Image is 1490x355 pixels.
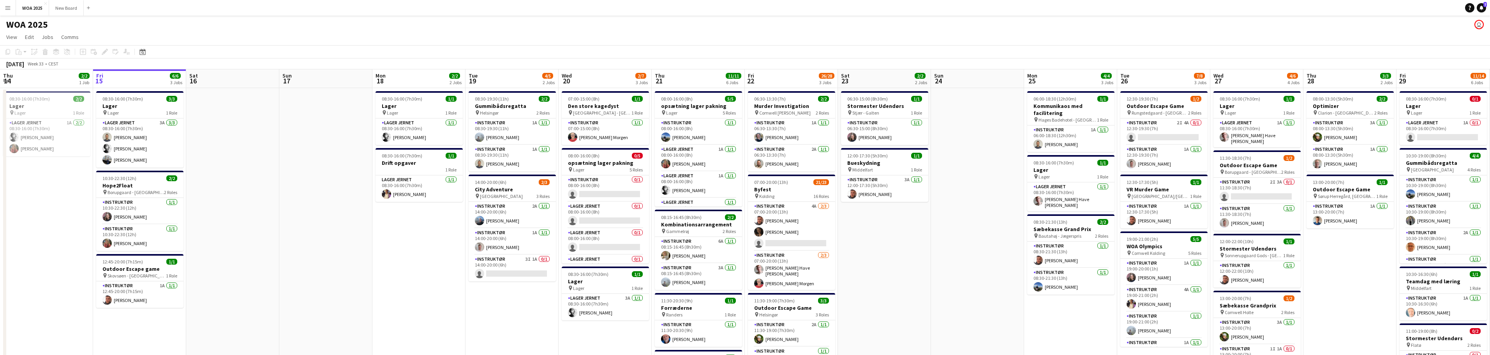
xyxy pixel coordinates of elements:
h3: Stormester Udendørs [841,102,928,110]
span: 2/2 [1097,219,1108,225]
h3: Outdoor Escape Game [1120,102,1208,110]
div: 08:00-16:00 (8h)5/5opsætning lager pakning Lager5 RolesInstruktør1/108:00-16:00 (8h)[PERSON_NAME]... [655,91,742,207]
span: Hages Badehotel - [GEOGRAPHIC_DATA] [1039,117,1097,123]
span: Jobs [42,34,53,41]
app-card-role: Lager Jernet1A1/108:00-16:00 (8h)[PERSON_NAME] [655,171,742,198]
span: 08:00-16:00 (8h) [568,153,600,159]
button: New Board [49,0,84,16]
h3: Outdoor Escape Game [1307,186,1394,193]
a: Comms [58,32,82,42]
span: 1 Role [166,273,177,279]
span: 1/1 [725,298,736,304]
span: 08:30-16:00 (7h30m) [1033,160,1074,166]
span: 1/1 [1284,238,1294,244]
span: 1/1 [446,96,457,102]
h3: Gummibådsregatta [469,102,556,110]
app-card-role: Instruktør1A1/106:30-13:30 (7h)[PERSON_NAME] [748,118,835,145]
span: Lager [387,110,398,116]
span: Kolding [759,193,774,199]
span: 5 Roles [723,110,736,116]
span: 11:30-18:30 (7h) [1220,155,1251,161]
span: 3/3 [818,298,829,304]
h3: Lager [562,278,649,285]
span: 5/5 [725,96,736,102]
app-job-card: 08:30-16:00 (7h30m)1/1Drift opgaver1 RoleLager Jernet1/108:30-16:00 (7h30m)[PERSON_NAME] [376,148,463,202]
span: 08:30-16:00 (7h30m) [102,96,143,102]
app-job-card: 08:00-13:30 (5h30m)2/2Optimizer Clarion - [GEOGRAPHIC_DATA]2 RolesInstruktør3A1/108:00-13:30 (5h3... [1307,91,1394,171]
span: 1/1 [1377,179,1388,185]
h3: VR Murder Game [1120,186,1208,193]
span: Sørup Herregård, [GEOGRAPHIC_DATA] [1318,193,1376,199]
h3: Lager [1400,102,1487,110]
app-card-role: Lager Jernet0/108:00-16:00 (8h) [562,228,649,255]
app-card-role: Lager Jernet1/108:30-16:00 (7h30m)[PERSON_NAME] [376,118,463,145]
app-card-role: Lager Jernet1/108:30-16:00 (7h30m)[PERSON_NAME] Have [PERSON_NAME] [1027,182,1114,211]
a: Edit [22,32,37,42]
app-card-role: Instruktør1A1/106:00-18:30 (12h30m)[PERSON_NAME] [1027,125,1114,152]
div: 08:30-16:00 (7h30m)0/1Lager Lager1 RoleLager Jernet1A0/108:30-16:00 (7h30m) [1400,91,1487,145]
span: Lager [573,167,584,173]
app-card-role: Instruktør1/110:30-22:30 (12h)[PERSON_NAME] [96,224,183,251]
span: 2/2 [818,96,829,102]
app-job-card: 08:00-16:00 (8h)0/5opsætning lager pakning Lager5 RolesInstruktør0/108:00-16:00 (8h) Lager Jernet... [562,148,649,263]
app-card-role: Instruktør6A1/108:15-16:45 (8h30m)[PERSON_NAME] [655,237,742,263]
span: 08:30-16:00 (7h30m) [382,153,422,159]
app-job-card: 14:00-20:00 (6h)2/3City Adventure [GEOGRAPHIC_DATA]3 RolesInstruktør2A1/114:00-20:00 (6h)[PERSON_... [469,175,556,281]
h3: Murder Investigation [748,102,835,110]
span: 0/5 [632,153,643,159]
span: 5 Roles [630,167,643,173]
span: 08:30-21:30 (13h) [1033,219,1067,225]
span: 2 Roles [1281,169,1294,175]
app-card-role: Lager Jernet3A3/308:30-16:00 (7h30m)[PERSON_NAME][PERSON_NAME][PERSON_NAME] [96,118,183,168]
app-card-role: Instruktør1/110:30-19:00 (8h30m) [1400,255,1487,281]
span: 1 Role [1283,110,1294,116]
span: Borupgaard - [GEOGRAPHIC_DATA] [108,189,164,195]
span: Comwell [PERSON_NAME] [759,110,811,116]
span: Borupgaard - [GEOGRAPHIC_DATA] [1225,169,1281,175]
app-job-card: 12:30-17:30 (5h)1/1VR Murder Game [GEOGRAPHIC_DATA]/[GEOGRAPHIC_DATA]1 RoleInstruktør1A1/112:30-1... [1120,175,1208,228]
app-job-card: 08:30-16:00 (7h30m)2/2Lager Lager1 RoleLager Jernet1A2/208:30-16:00 (7h30m)[PERSON_NAME][PERSON_N... [3,91,90,156]
span: 5 Roles [1188,250,1201,256]
span: Helsingør [480,110,499,116]
app-job-card: 10:30-19:00 (8h30m)4/4Gummibådsregatta [GEOGRAPHIC_DATA]4 RolesInstruktør1/110:30-19:00 (8h30m)[P... [1400,148,1487,263]
span: 2 Roles [723,228,736,234]
app-card-role: Instruktør1/112:00-22:00 (10h)[PERSON_NAME] [1213,261,1301,288]
h3: Optimizer [1307,102,1394,110]
app-card-role: Lager Jernet1/108:30-16:00 (7h30m)[PERSON_NAME] [376,175,463,202]
span: Lager [108,110,119,116]
div: 12:00-22:00 (10h)1/1Stormester Udendørs Sonnerupgaard Gods - [GEOGRAPHIC_DATA]1 RoleInstruktør1/1... [1213,234,1301,288]
app-card-role: Instruktør1A1/114:00-20:00 (6h)[PERSON_NAME] [469,228,556,255]
span: 08:30-16:00 (7h30m) [382,96,422,102]
span: 08:30-16:00 (7h30m) [1406,96,1446,102]
app-card-role: Lager Jernet0/108:00-16:00 (8h) [562,202,649,228]
span: 2 Roles [1188,110,1201,116]
span: 1/2 [1190,96,1201,102]
span: 1 Role [1190,193,1201,199]
app-job-card: 08:30-16:00 (7h30m)1/1Lager Lager1 RoleLager Jernet1/108:30-16:00 (7h30m)[PERSON_NAME] Have [PERS... [1027,155,1114,211]
div: 08:30-16:00 (7h30m)3/3Lager Lager1 RoleLager Jernet3A3/308:30-16:00 (7h30m)[PERSON_NAME][PERSON_N... [96,91,183,168]
a: 7 [1477,3,1486,12]
span: Skovsøen - [GEOGRAPHIC_DATA] [108,273,166,279]
span: Lager [14,110,26,116]
span: Comwell Holte [1225,309,1254,315]
h3: Outdoor Escape game [96,265,183,272]
span: Helsingør [759,312,778,318]
span: 1/1 [1097,96,1108,102]
div: 06:30-13:30 (7h)2/2Murder Investigation Comwell [PERSON_NAME]2 RolesInstruktør1A1/106:30-13:30 (7... [748,91,835,171]
div: 11:30-18:30 (7h)1/2Outdoor Escape Game Borupgaard - [GEOGRAPHIC_DATA]2 RolesInstruktør2I3A0/111:3... [1213,150,1301,231]
div: 08:30-16:00 (7h30m)1/1Lager Lager1 RoleLager Jernet3A1/108:30-16:00 (7h30m)[PERSON_NAME] [562,267,649,320]
span: Sonnerupgaard Gods - [GEOGRAPHIC_DATA] [1225,253,1283,258]
app-card-role: Instruktør1/110:30-19:00 (8h30m)[PERSON_NAME] [1400,175,1487,202]
app-job-card: 06:00-18:30 (12h30m)1/1Kommunikaos med facilitering Hages Badehotel - [GEOGRAPHIC_DATA]1 RoleInst... [1027,91,1114,152]
app-card-role: Instruktør1A1/112:30-17:30 (5h)[PERSON_NAME] [1120,202,1208,228]
span: [GEOGRAPHIC_DATA]/[GEOGRAPHIC_DATA] [1132,193,1190,199]
h3: Lager [1027,166,1114,173]
span: 1 Role [1283,253,1294,258]
span: 13:00-20:00 (7h) [1313,179,1344,185]
span: 1 Role [1469,110,1481,116]
span: 10:30-19:00 (8h30m) [1406,153,1446,159]
span: 1/1 [1190,179,1201,185]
